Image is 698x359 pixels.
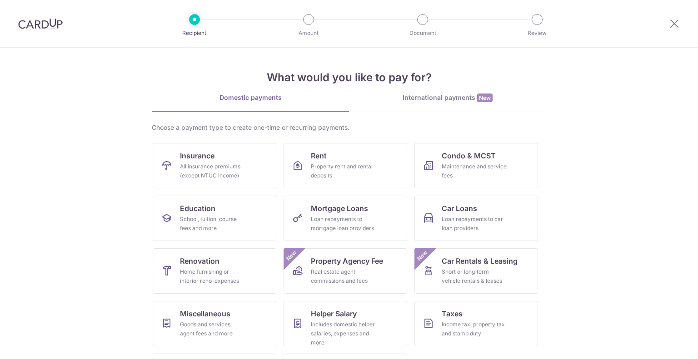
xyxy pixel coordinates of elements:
a: Mortgage LoansLoan repayments to mortgage loan providers [284,196,407,241]
a: Condo & MCSTMaintenance and service fees [414,143,538,188]
a: EducationSchool, tuition, course fees and more [153,196,276,241]
span: Education [180,203,215,214]
div: Short or long‑term vehicle rentals & leases [442,267,507,285]
a: MiscellaneousGoods and services, agent fees and more [153,301,276,346]
span: Property Agency Fee [311,256,383,266]
div: All insurance premiums (except NTUC Income) [180,162,245,180]
img: CardUp [18,18,63,29]
p: Amount [275,29,342,38]
div: Goods and services, agent fees and more [180,320,245,338]
span: Rent [311,150,327,161]
a: Car Rentals & LeasingShort or long‑term vehicle rentals & leasesNew [414,248,538,294]
a: RenovationHome furnishing or interior reno-expenses [153,248,276,294]
a: RentProperty rent and rental deposits [284,143,407,188]
span: Renovation [180,256,219,266]
div: Home furnishing or interior reno-expenses [180,267,245,285]
span: Helper Salary [311,308,357,319]
div: Loan repayments to mortgage loan providers [311,215,376,233]
iframe: Opens a widget where you can find more information [640,332,689,354]
span: New [284,248,299,263]
span: New [415,248,430,263]
span: Condo & MCST [442,150,496,161]
span: Taxes [442,308,463,319]
div: International payments [349,93,546,103]
div: Income tax, property tax and stamp duty [442,320,507,338]
h4: What would you like to pay for? [152,69,546,86]
p: Recipient [161,29,228,38]
div: Real estate agent commissions and fees [311,267,376,285]
span: Miscellaneous [180,308,230,319]
div: Includes domestic helper salaries, expenses and more [311,320,376,347]
a: Helper SalaryIncludes domestic helper salaries, expenses and more [284,301,407,346]
a: InsuranceAll insurance premiums (except NTUC Income) [153,143,276,188]
p: Review [504,29,571,38]
span: Insurance [180,150,214,161]
p: Document [389,29,456,38]
span: Car Loans [442,203,477,214]
a: Property Agency FeeReal estate agent commissions and feesNew [284,248,407,294]
div: Loan repayments to car loan providers [442,215,507,233]
div: School, tuition, course fees and more [180,215,245,233]
div: Domestic payments [152,93,349,102]
div: Choose a payment type to create one-time or recurring payments. [152,123,546,132]
span: Mortgage Loans [311,203,368,214]
span: Car Rentals & Leasing [442,256,518,266]
div: Property rent and rental deposits [311,162,376,180]
a: TaxesIncome tax, property tax and stamp duty [414,301,538,346]
span: New [477,93,493,102]
div: Maintenance and service fees [442,162,507,180]
a: Car LoansLoan repayments to car loan providers [414,196,538,241]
